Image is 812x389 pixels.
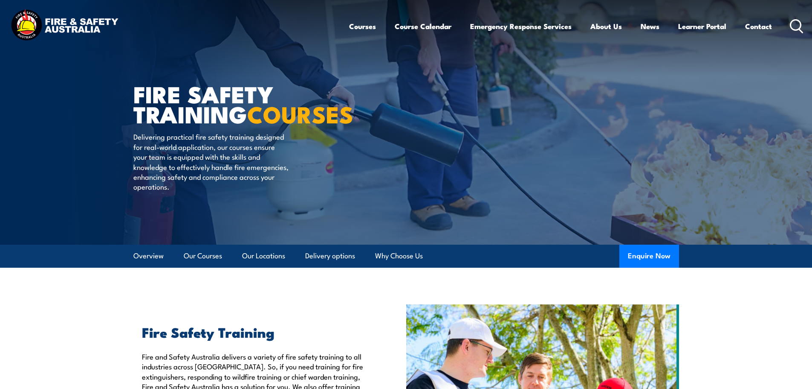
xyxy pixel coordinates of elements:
[133,245,164,267] a: Overview
[247,96,353,131] strong: COURSES
[133,132,289,191] p: Delivering practical fire safety training designed for real-world application, our courses ensure...
[590,15,622,38] a: About Us
[678,15,726,38] a: Learner Portal
[349,15,376,38] a: Courses
[641,15,659,38] a: News
[395,15,451,38] a: Course Calendar
[619,245,679,268] button: Enquire Now
[305,245,355,267] a: Delivery options
[184,245,222,267] a: Our Courses
[133,84,344,123] h1: FIRE SAFETY TRAINING
[242,245,285,267] a: Our Locations
[375,245,423,267] a: Why Choose Us
[470,15,572,38] a: Emergency Response Services
[745,15,772,38] a: Contact
[142,326,367,338] h2: Fire Safety Training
